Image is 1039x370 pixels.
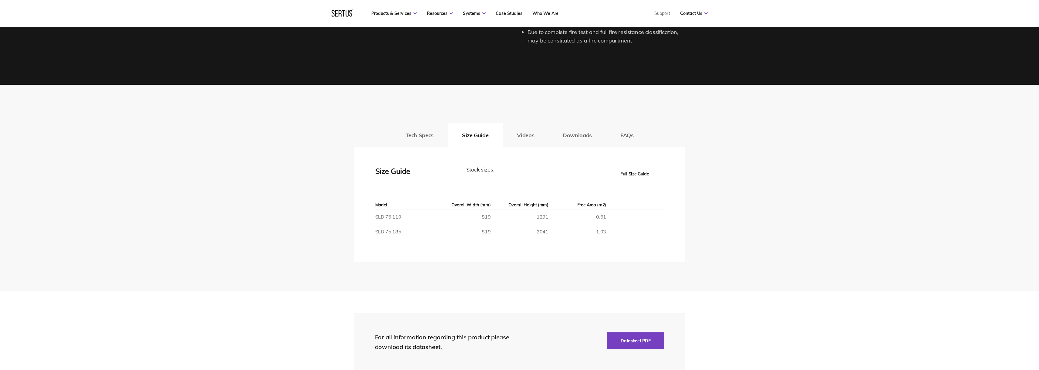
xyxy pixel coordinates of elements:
div: For all information regarding this product please download its datasheet. [375,332,521,352]
a: Systems [463,11,486,16]
td: SLD 75.185 [375,224,433,239]
a: Support [654,11,670,16]
a: Who We Are [532,11,558,16]
td: 1.03 [548,224,606,239]
td: 819 [433,209,491,224]
th: Model [375,201,433,209]
th: Overall Height (mm) [491,201,548,209]
div: Size Guide [375,165,436,182]
a: Contact Us [680,11,708,16]
iframe: Chat Widget [930,300,1039,370]
button: Videos [503,123,548,147]
td: 1291 [491,209,548,224]
button: FAQs [606,123,648,147]
td: 819 [433,224,491,239]
button: Full Size Guide [606,165,664,182]
button: Tech Specs [391,123,448,147]
button: Downloads [548,123,606,147]
a: Resources [427,11,453,16]
td: SLD 75.110 [375,209,433,224]
a: Products & Services [371,11,417,16]
li: Due to complete fire test and full fire resistance classification, may be constituted as a fire c... [528,28,685,46]
td: 2041 [491,224,548,239]
th: Overall Width (mm) [433,201,491,209]
a: Case Studies [496,11,522,16]
td: 0.61 [548,209,606,224]
button: Datasheet PDF [607,332,664,349]
div: Stock sizes: [466,165,575,182]
th: Free Area (m2) [548,201,606,209]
